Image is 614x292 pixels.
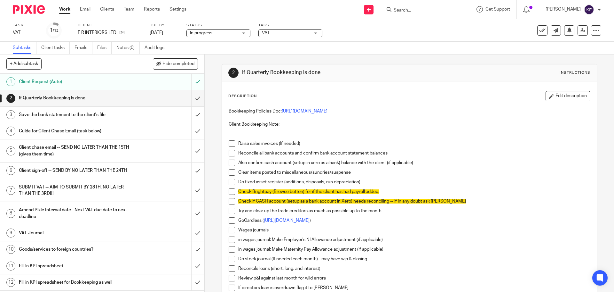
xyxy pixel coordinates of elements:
input: Search [393,8,451,13]
label: Status [186,23,250,28]
img: svg%3E [584,4,594,15]
p: Client Bookkeeping Note: [229,121,590,128]
h1: Goods/services to foreign countries? [19,245,130,254]
label: Task [13,23,38,28]
a: Client tasks [41,42,70,54]
a: Email [80,6,91,13]
div: 1 [6,77,15,86]
h1: Save the bank statement to the client's file [19,110,130,120]
span: In progress [190,31,212,35]
p: Wages journals [238,227,590,233]
p: Also confirm cash account (setup in xero as a bank) balance with the client (if applicable) [238,160,590,166]
p: Review p&l against last month for wild errors [238,275,590,281]
p: Reconcile all bank accounts and confirm bank account statement balances [238,150,590,156]
small: /12 [53,29,59,32]
button: Hide completed [153,58,198,69]
span: Get Support [485,7,510,12]
p: Clear items posted to miscellaneous/sundries/suspense [238,169,590,176]
div: 5 [6,146,15,155]
div: 2 [6,94,15,103]
a: Files [97,42,112,54]
div: 9 [6,229,15,238]
p: in wages journal: Make Employer's NI Allowance adjustment (if applicable) [238,237,590,243]
h1: If Quarterly Bookkeeping is done [242,69,423,76]
p: Do stock journal (If needed each month) - may have wip & closing [238,256,590,262]
div: 11 [6,262,15,271]
p: If directors loan is overdrawn flag it to [PERSON_NAME] [238,285,590,291]
p: Try and clear up the trade creditors as much as possible up to the month [238,208,590,214]
div: VAT [13,29,38,36]
button: + Add subtask [6,58,42,69]
p: Reconcile loans (short, long, and interest) [238,265,590,272]
p: in wages journal: Make Maternity Pay Allowance adjustment (if applicable) [238,246,590,253]
h1: VAT Journal [19,228,130,238]
a: Audit logs [145,42,169,54]
h1: Guide for Client Chase Email (task below) [19,126,130,136]
h1: If Quarterly Bookkeeping is done [19,93,130,103]
a: Subtasks [13,42,36,54]
a: [URL][DOMAIN_NAME] [282,109,327,113]
h1: Client Request (Auto) [19,77,130,87]
span: [DATE] [150,30,163,35]
h1: Fill in KPI spreadsheet for Bookkeeping as well [19,278,130,287]
a: Notes (0) [116,42,140,54]
span: Check Brightpay (Browse button) for if the client has had payroll added. [238,189,379,194]
div: Instructions [560,70,590,75]
p: Do fixed asset register (additions, disposals, run depreciation) [238,179,590,185]
a: Reports [144,6,160,13]
p: [PERSON_NAME] [546,6,581,13]
p: F R INTERIORS LTD [78,29,116,36]
a: Clients [100,6,114,13]
a: Settings [169,6,186,13]
span: VAT [262,31,270,35]
a: Emails [75,42,92,54]
div: 2 [228,68,239,78]
div: 7 [6,186,15,195]
a: [URL][DOMAIN_NAME] [264,218,310,223]
h1: Client chase email -- SEND NO LATER THAN THE 15TH (gives them time) [19,143,130,159]
img: Pixie [13,5,45,14]
a: Work [59,6,70,13]
h1: SUBMIT VAT -- AIM TO SUBMIT BY 28TH, NO LATER THAN THE 3RD!!! [19,182,130,199]
label: Tags [258,23,322,28]
label: Due by [150,23,178,28]
p: GoCardless ( ) [238,217,590,224]
label: Client [78,23,142,28]
div: 10 [6,245,15,254]
h1: Amend Pixie Internal date - Next VAT due date to next deadline [19,205,130,221]
div: 8 [6,209,15,218]
h1: Client sign-off -- SEND BY NO LATER THAN THE 24TH [19,166,130,175]
div: 1 [50,27,59,34]
span: Check if CASH account (setup as a bank account in Xero) needs reconciling -- if in any doubt ask ... [238,199,466,204]
div: 4 [6,127,15,136]
p: Bookkeeping Policies Doc: [229,108,590,114]
span: Hide completed [162,62,194,67]
div: 3 [6,110,15,119]
h1: Fill in KPI spreadsheet [19,261,130,271]
p: Raise sales invoices (If needed) [238,140,590,147]
div: 12 [6,278,15,287]
a: Team [124,6,134,13]
p: Description [228,94,257,99]
button: Edit description [546,91,590,101]
div: 6 [6,166,15,175]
